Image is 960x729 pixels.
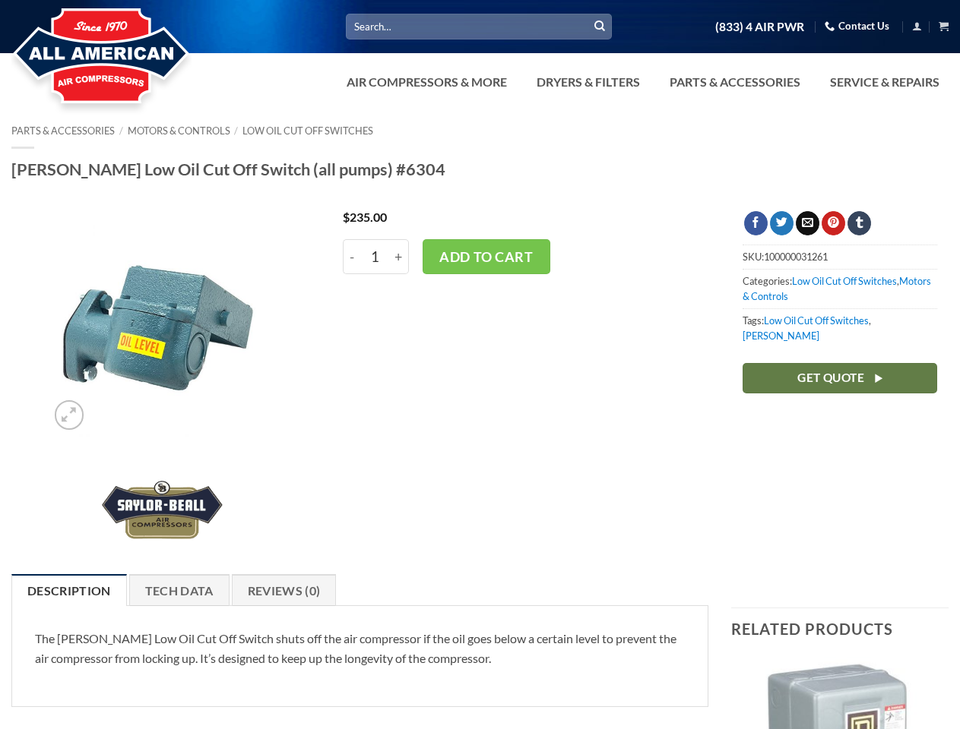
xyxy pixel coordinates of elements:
[11,125,949,137] nav: Breadcrumb
[11,159,949,180] h1: [PERSON_NAME] Low Oil Cut Off Switch (all pumps) #6304
[796,211,819,235] a: Email to a Friend
[128,125,230,137] a: Motors & Controls
[47,211,274,437] img: Saylor Beall Low Oil Cut Off Switch (all pumps) #6304
[361,239,389,274] input: Product quantity
[743,308,937,348] span: Tags: ,
[11,574,127,606] a: Description
[389,239,409,274] input: Increase quantity of Saylor Beall Low Oil Cut Off Switch (all pumps) #6304
[343,210,350,224] span: $
[825,14,889,38] a: Contact Us
[770,211,794,235] a: Share on Twitter
[744,211,768,235] a: Share on Facebook
[343,239,361,274] input: Reduce quantity of Saylor Beall Low Oil Cut Off Switch (all pumps) #6304
[528,67,649,97] a: Dryers & Filters
[764,314,869,327] a: Low Oil Cut Off Switches
[848,211,871,235] a: Share on Tumblr
[822,211,845,235] a: Pin on Pinterest
[743,363,937,393] a: Get Quote
[55,400,84,430] a: Zoom
[119,125,123,137] span: /
[232,574,337,606] a: Reviews (0)
[743,245,937,268] span: SKU:
[743,269,937,308] span: Categories: ,
[337,67,516,97] a: Air Compressors & More
[346,14,612,39] input: Search…
[11,125,115,137] a: Parts & Accessories
[423,239,550,274] button: Add to cart
[743,330,819,342] a: [PERSON_NAME]
[129,574,230,606] a: Tech Data
[797,368,864,387] span: Get Quote
[731,608,949,649] h3: Related products
[912,17,922,36] a: Login
[792,275,897,287] a: Low Oil Cut Off Switches
[661,67,810,97] a: Parts & Accessories
[343,210,387,224] bdi: 235.00
[939,17,949,36] a: View cart
[715,14,804,40] a: (833) 4 AIR PWR
[764,251,828,263] span: 100000031261
[242,125,373,137] a: Low Oil Cut Off Switches
[35,629,685,667] p: The [PERSON_NAME] Low Oil Cut Off Switch shuts off the air compressor if the oil goes below a cer...
[234,125,238,137] span: /
[821,67,949,97] a: Service & Repairs
[588,15,611,38] button: Submit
